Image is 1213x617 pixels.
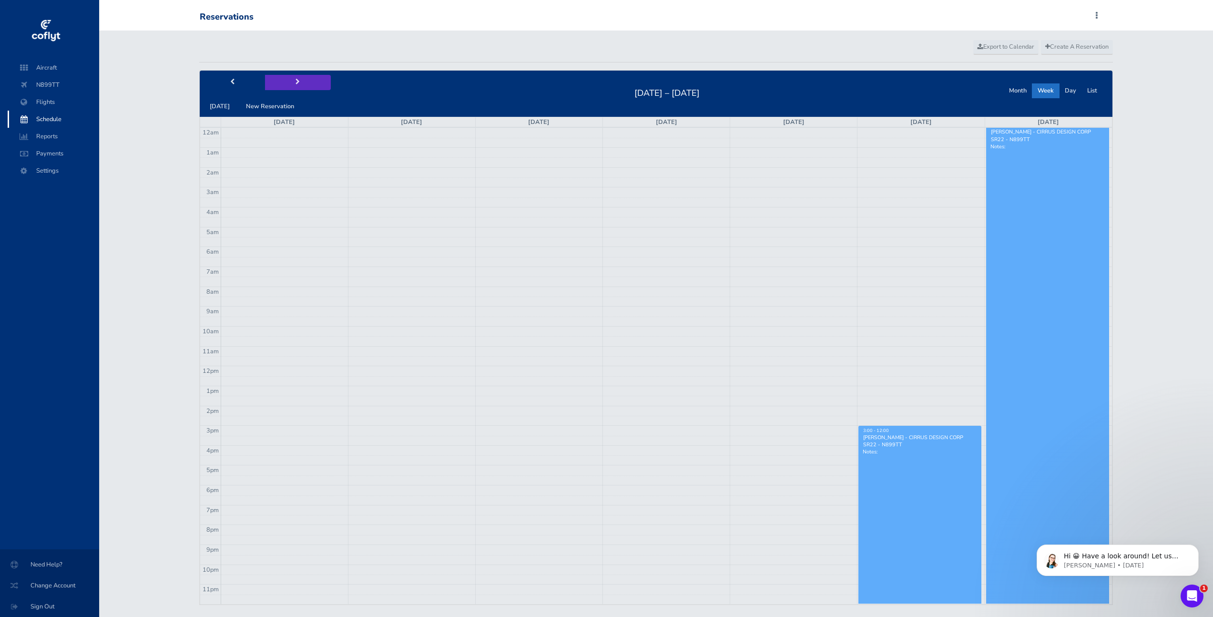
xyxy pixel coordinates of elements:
span: Reports [17,128,90,145]
a: [DATE] [1038,118,1059,126]
span: 5pm [206,466,219,474]
span: 8am [206,288,219,296]
span: N899TT [17,76,90,93]
span: 7am [206,267,219,276]
span: 4am [206,208,219,216]
span: Settings [17,162,90,179]
span: 4pm [206,446,219,455]
button: next [265,75,331,90]
span: 12am [203,128,219,137]
span: 3am [206,188,219,196]
a: [DATE] [274,118,295,126]
span: Export to Calendar [978,42,1034,51]
a: [DATE] [656,118,677,126]
span: Sign Out [11,598,88,615]
span: 1am [206,148,219,157]
h2: [DATE] – [DATE] [629,85,705,99]
div: [PERSON_NAME] - CIRRUS DESIGN CORP SR22 - N899TT [863,434,977,448]
span: 1 [1200,585,1208,592]
span: 3pm [206,426,219,435]
span: Payments [17,145,90,162]
a: [DATE] [783,118,805,126]
a: [DATE] [401,118,422,126]
span: 3:00 - 12:00 [863,428,889,433]
span: 9am [206,307,219,316]
span: Create A Reservation [1045,42,1109,51]
span: 8pm [206,525,219,534]
span: 12pm [203,367,219,375]
span: 1pm [206,387,219,395]
span: 7pm [206,506,219,514]
span: Need Help? [11,556,88,573]
span: 11pm [203,585,219,594]
span: 2am [206,168,219,177]
a: Export to Calendar [973,40,1039,54]
button: prev [200,75,265,90]
span: 10am [203,327,219,336]
p: Notes: [990,143,1105,150]
div: Reservations [200,12,254,22]
span: 10pm [203,566,219,574]
button: Day [1059,83,1082,98]
span: 6am [206,247,219,256]
button: Month [1003,83,1032,98]
img: coflyt logo [30,17,61,45]
button: List [1081,83,1103,98]
span: 2pm [206,407,219,415]
a: Create A Reservation [1041,40,1113,54]
span: Aircraft [17,59,90,76]
span: 5am [206,228,219,237]
iframe: Intercom notifications message [1022,524,1213,591]
iframe: Intercom live chat [1181,585,1203,607]
span: 11am [203,347,219,356]
p: Notes: [863,448,977,455]
a: [DATE] [910,118,932,126]
span: 9pm [206,545,219,554]
button: Week [1032,83,1060,98]
span: Schedule [17,111,90,128]
a: [DATE] [528,118,550,126]
button: [DATE] [204,99,235,114]
span: 6pm [206,486,219,494]
span: Change Account [11,577,88,594]
button: New Reservation [240,99,300,114]
span: Flights [17,93,90,111]
div: [PERSON_NAME] - CIRRUS DESIGN CORP SR22 - N899TT [990,128,1105,143]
